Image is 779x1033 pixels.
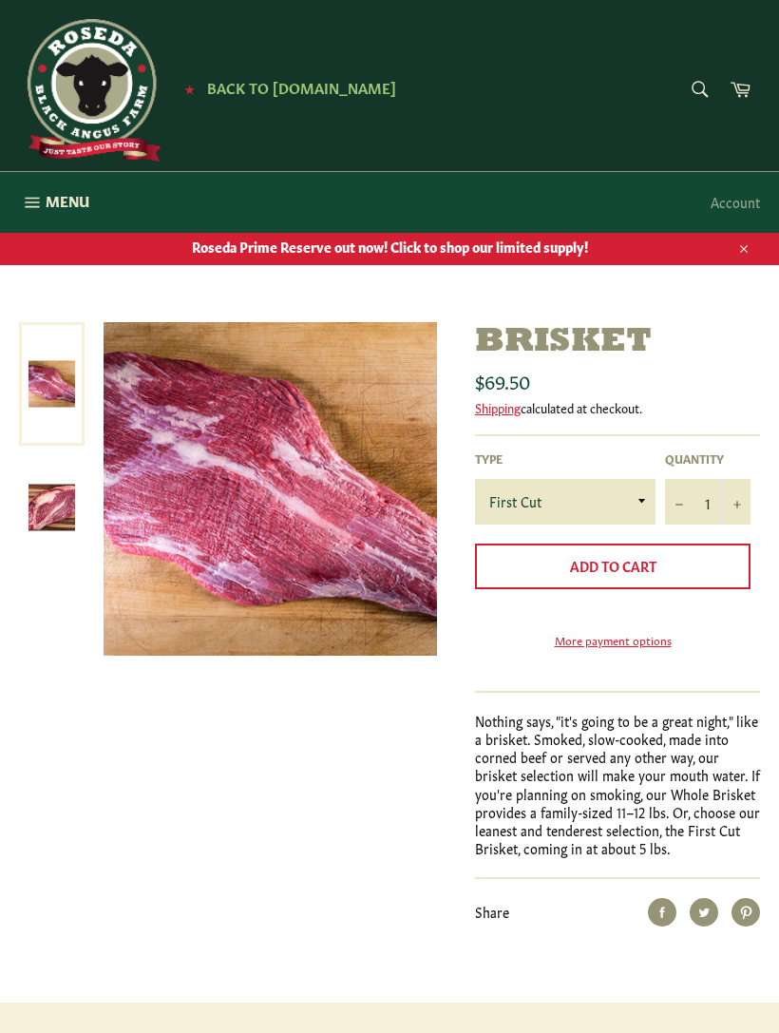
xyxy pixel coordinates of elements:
span: Menu [46,191,89,211]
label: Quantity [665,450,750,467]
a: More payment options [475,632,750,648]
p: Nothing says, "it's going to be a great night," like a brisket. Smoked, slow-cooked, made into co... [475,712,760,858]
div: calculated at checkout. [475,399,760,416]
span: ★ [184,81,195,96]
span: Add to Cart [570,556,656,575]
label: Type [475,450,655,467]
img: Brisket [28,485,75,531]
span: Share [475,902,509,921]
h1: Brisket [475,322,760,363]
a: ★ Back to [DOMAIN_NAME] [175,81,396,96]
a: Shipping [475,398,521,416]
button: Reduce item quantity by one [665,479,693,525]
button: Add to Cart [475,544,750,589]
a: Account [701,174,769,230]
img: Brisket [104,322,437,656]
span: $69.50 [475,367,530,393]
img: Roseda Beef [19,19,161,162]
span: Back to [DOMAIN_NAME] [207,77,396,97]
button: Increase item quantity by one [722,479,750,525]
